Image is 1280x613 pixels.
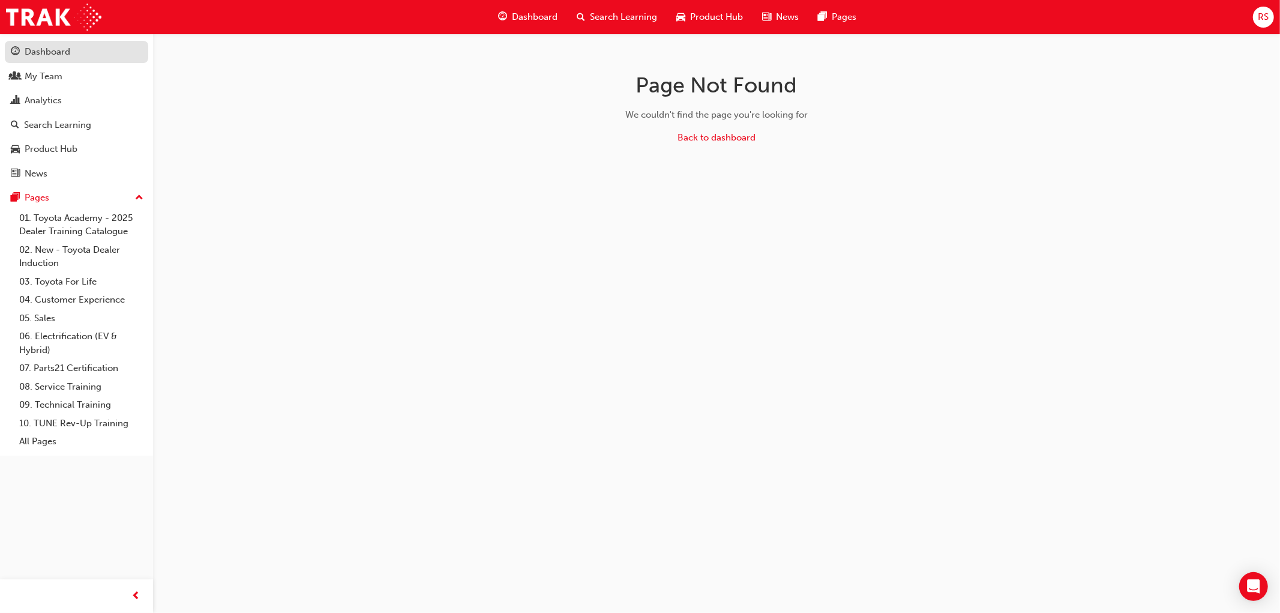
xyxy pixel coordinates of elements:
[1239,572,1268,601] div: Open Intercom Messenger
[6,4,101,31] img: Trak
[5,41,148,63] a: Dashboard
[526,108,907,122] div: We couldn't find the page you're looking for
[135,190,143,206] span: up-icon
[753,5,808,29] a: news-iconNews
[14,414,148,433] a: 10. TUNE Rev-Up Training
[25,70,62,83] div: My Team
[14,396,148,414] a: 09. Technical Training
[567,5,667,29] a: search-iconSearch Learning
[762,10,771,25] span: news-icon
[5,187,148,209] button: Pages
[14,309,148,328] a: 05. Sales
[776,10,799,24] span: News
[11,71,20,82] span: people-icon
[808,5,866,29] a: pages-iconPages
[11,120,19,131] span: search-icon
[667,5,753,29] a: car-iconProduct Hub
[498,10,507,25] span: guage-icon
[14,241,148,273] a: 02. New - Toyota Dealer Induction
[14,359,148,378] a: 07. Parts21 Certification
[577,10,585,25] span: search-icon
[1253,7,1274,28] button: RS
[14,291,148,309] a: 04. Customer Experience
[14,209,148,241] a: 01. Toyota Academy - 2025 Dealer Training Catalogue
[678,132,756,143] a: Back to dashboard
[5,163,148,185] a: News
[132,589,141,604] span: prev-icon
[25,167,47,181] div: News
[690,10,743,24] span: Product Hub
[676,10,685,25] span: car-icon
[11,169,20,180] span: news-icon
[24,118,91,132] div: Search Learning
[526,72,907,98] h1: Page Not Found
[832,10,856,24] span: Pages
[25,45,70,59] div: Dashboard
[11,47,20,58] span: guage-icon
[5,38,148,187] button: DashboardMy TeamAnalyticsSearch LearningProduct HubNews
[14,273,148,291] a: 03. Toyota For Life
[1258,10,1269,24] span: RS
[11,193,20,204] span: pages-icon
[512,10,557,24] span: Dashboard
[5,114,148,136] a: Search Learning
[14,327,148,359] a: 06. Electrification (EV & Hybrid)
[14,378,148,396] a: 08. Service Training
[818,10,827,25] span: pages-icon
[11,144,20,155] span: car-icon
[25,94,62,107] div: Analytics
[5,138,148,160] a: Product Hub
[14,432,148,451] a: All Pages
[25,191,49,205] div: Pages
[25,142,77,156] div: Product Hub
[5,89,148,112] a: Analytics
[11,95,20,106] span: chart-icon
[590,10,657,24] span: Search Learning
[5,65,148,88] a: My Team
[488,5,567,29] a: guage-iconDashboard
